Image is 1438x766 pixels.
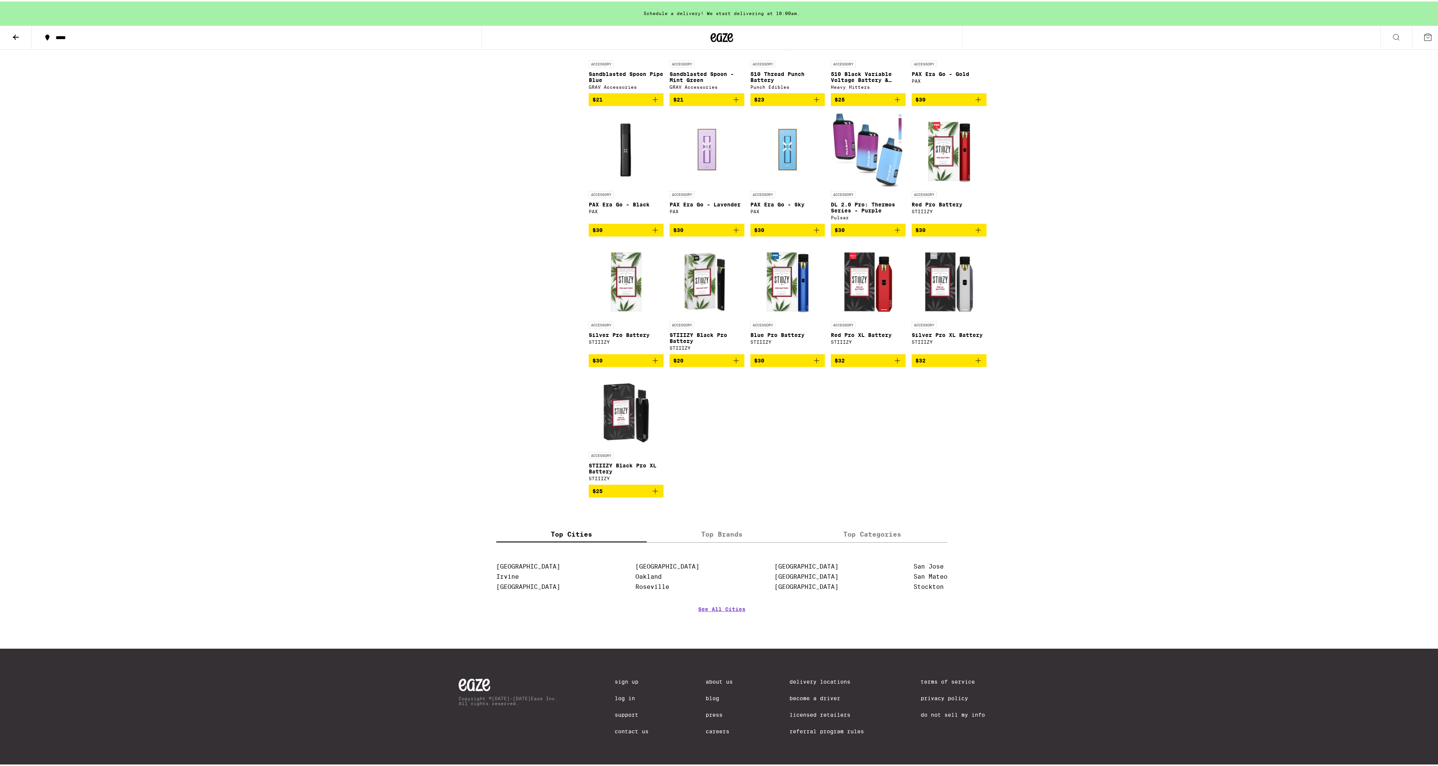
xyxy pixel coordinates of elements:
[496,561,560,569] a: [GEOGRAPHIC_DATA]
[592,226,603,232] span: $30
[831,59,856,66] p: ACCESSORY
[912,338,986,343] div: STIIIZY
[589,372,664,447] img: STIIIZY - STIIIZY Black Pro XL Battery
[670,241,744,316] img: STIIIZY - STIIIZY Black Pro Battery
[754,95,764,101] span: $23
[750,353,825,366] button: Add to bag
[750,83,825,88] div: Punch Edibles
[615,710,649,716] a: Support
[670,222,744,235] button: Add to bag
[706,727,733,733] a: Careers
[921,710,985,716] a: Do Not Sell My Info
[912,70,986,76] p: PAX Era Go - Gold
[496,572,519,579] a: Irvine
[673,356,683,362] span: $20
[589,190,614,196] p: ACCESSORY
[835,95,845,101] span: $25
[706,710,733,716] a: Press
[797,525,947,541] label: Top Categories
[615,727,649,733] a: Contact Us
[831,338,906,343] div: STIIIZY
[831,83,906,88] div: Heavy Hitters
[754,356,764,362] span: $30
[921,694,985,700] a: Privacy Policy
[831,92,906,105] button: Add to bag
[589,208,664,212] div: PAX
[673,95,683,101] span: $21
[750,241,825,316] img: STIIIZY - Blue Pro Battery
[589,241,664,353] a: Open page for Silver Pro Battery from STIIIZY
[589,372,664,483] a: Open page for STIIIZY Black Pro XL Battery from STIIIZY
[670,59,694,66] p: ACCESSORY
[592,95,603,101] span: $21
[589,338,664,343] div: STIIIZY
[750,200,825,206] p: PAX Era Go - Sky
[831,111,906,222] a: Open page for DL 2.0 Pro: Thermos Series - Purple from Pulsar
[496,582,560,589] a: [GEOGRAPHIC_DATA]
[835,356,845,362] span: $32
[750,92,825,105] button: Add to bag
[789,694,864,700] a: Become a Driver
[750,331,825,337] p: Blue Pro Battery
[789,727,864,733] a: Referral Program Rules
[912,200,986,206] p: Red Pro Battery
[915,95,926,101] span: $30
[789,677,864,683] a: Delivery Locations
[589,92,664,105] button: Add to bag
[831,190,856,196] p: ACCESSORY
[615,694,649,700] a: Log In
[750,190,775,196] p: ACCESSORY
[635,561,699,569] a: [GEOGRAPHIC_DATA]
[698,605,746,633] a: See All Cities
[670,344,744,349] div: STIIIZY
[912,59,936,66] p: ACCESSORY
[670,190,694,196] p: ACCESSORY
[589,200,664,206] p: PAX Era Go - Black
[774,561,838,569] a: [GEOGRAPHIC_DATA]
[670,200,744,206] p: PAX Era Go - Lavender
[673,226,683,232] span: $30
[647,525,797,541] label: Top Brands
[831,241,906,353] a: Open page for Red Pro XL Battery from STIIIZY
[589,461,664,473] p: STIIIZY Black Pro XL Battery
[912,111,986,186] img: STIIIZY - Red Pro Battery
[589,83,664,88] div: GRAV Accessories
[754,226,764,232] span: $30
[914,561,944,569] a: San Jose
[589,353,664,366] button: Add to bag
[750,59,775,66] p: ACCESSORY
[912,77,986,82] div: PAX
[706,694,733,700] a: Blog
[912,111,986,222] a: Open page for Red Pro Battery from STIIIZY
[914,582,944,589] a: Stockton
[635,582,669,589] a: Roseville
[670,320,694,327] p: ACCESSORY
[589,475,664,479] div: STIIIZY
[915,356,926,362] span: $32
[5,5,54,11] span: Hi. Need any help?
[915,226,926,232] span: $30
[912,208,986,212] div: STIIIZY
[831,353,906,366] button: Add to bag
[750,338,825,343] div: STIIIZY
[831,331,906,337] p: Red Pro XL Battery
[670,353,744,366] button: Add to bag
[831,222,906,235] button: Add to bag
[835,226,845,232] span: $30
[831,200,906,212] p: DL 2.0 Pro: Thermos Series - Purple
[670,241,744,353] a: Open page for STIIIZY Black Pro Battery from STIIIZY
[592,487,603,493] span: $25
[670,70,744,82] p: Sandblasted Spoon - Mint Green
[789,710,864,716] a: Licensed Retailers
[635,572,662,579] a: Oakland
[615,677,649,683] a: Sign Up
[496,525,947,541] div: tabs
[589,320,614,327] p: ACCESSORY
[750,241,825,353] a: Open page for Blue Pro Battery from STIIIZY
[670,111,744,186] img: PAX - PAX Era Go - Lavender
[831,320,856,327] p: ACCESSORY
[496,525,647,541] label: Top Cities
[706,677,733,683] a: About Us
[831,241,906,316] img: STIIIZY - Red Pro XL Battery
[921,677,985,683] a: Terms of Service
